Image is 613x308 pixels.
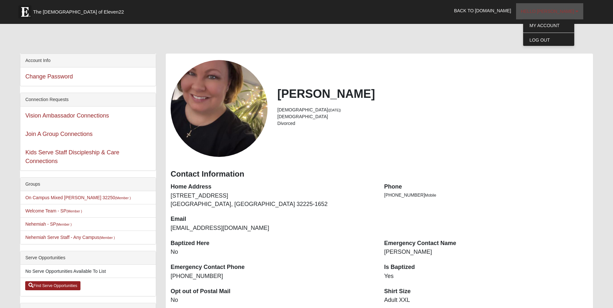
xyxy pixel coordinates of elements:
[18,5,31,18] img: Eleven22 logo
[25,131,92,137] a: Join A Group Connections
[25,221,71,227] a: Nehemiah - SP(Member )
[277,87,588,101] h2: [PERSON_NAME]
[277,107,588,113] li: [DEMOGRAPHIC_DATA]
[171,224,375,232] dd: [EMAIL_ADDRESS][DOMAIN_NAME]
[171,239,375,248] dt: Baptized Here
[384,192,588,199] li: [PHONE_NUMBER]
[171,272,375,281] dd: [PHONE_NUMBER]
[171,169,588,179] h3: Contact Information
[115,196,131,200] small: (Member )
[25,208,82,213] a: Welcome Team - SP(Member )
[277,120,588,127] li: Divorced
[171,60,268,157] a: View Fullsize Photo
[20,251,156,265] div: Serve Opportunities
[171,192,375,208] dd: [STREET_ADDRESS] [GEOGRAPHIC_DATA], [GEOGRAPHIC_DATA] 32225-1652
[384,248,588,256] dd: [PERSON_NAME]
[171,296,375,304] dd: No
[25,195,131,200] a: On Campus Mixed [PERSON_NAME] 32250(Member )
[521,9,574,14] span: Hello [PERSON_NAME]
[384,296,588,304] dd: Adult XXL
[25,149,119,164] a: Kids Serve Staff Discipleship & Care Connections
[171,215,375,223] dt: Email
[25,112,109,119] a: Vision Ambassador Connections
[20,54,156,67] div: Account Info
[277,113,588,120] li: [DEMOGRAPHIC_DATA]
[99,236,115,240] small: (Member )
[384,272,588,281] dd: Yes
[25,235,115,240] a: Nehemiah Serve Staff - Any Campus(Member )
[33,9,124,15] span: The [DEMOGRAPHIC_DATA] of Eleven22
[171,248,375,256] dd: No
[425,193,436,198] span: Mobile
[20,93,156,107] div: Connection Requests
[328,108,341,112] small: ([DATE])
[20,265,156,278] li: No Serve Opportunities Available To List
[25,281,80,290] a: Find Serve Opportunities
[523,36,574,44] a: Log Out
[384,287,588,296] dt: Shirt Size
[523,21,574,30] a: My Account
[171,287,375,296] dt: Opt out of Postal Mail
[516,3,583,19] a: Hello [PERSON_NAME]
[384,263,588,272] dt: Is Baptized
[56,222,71,226] small: (Member )
[67,209,82,213] small: (Member )
[449,3,516,19] a: Back to [DOMAIN_NAME]
[171,183,375,191] dt: Home Address
[15,2,144,18] a: The [DEMOGRAPHIC_DATA] of Eleven22
[384,183,588,191] dt: Phone
[384,239,588,248] dt: Emergency Contact Name
[20,178,156,191] div: Groups
[25,73,73,80] a: Change Password
[171,263,375,272] dt: Emergency Contact Phone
